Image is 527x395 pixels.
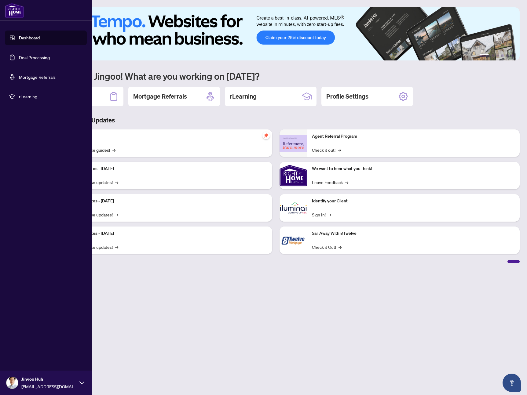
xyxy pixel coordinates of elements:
h2: Mortgage Referrals [133,92,187,101]
a: Check it Out!→ [312,244,342,250]
h1: Welcome back Jingoo! What are you working on [DATE]? [32,70,520,82]
span: → [112,147,115,153]
span: → [115,211,118,218]
span: → [339,244,342,250]
img: Profile Icon [6,377,18,389]
img: Identify your Client [280,194,307,222]
a: Check it out!→ [312,147,341,153]
img: logo [5,3,24,18]
a: Leave Feedback→ [312,179,348,186]
p: Platform Updates - [DATE] [64,198,267,205]
a: Deal Processing [19,55,50,60]
span: Jingoo Huh [21,376,76,382]
p: Platform Updates - [DATE] [64,165,267,172]
span: [EMAIL_ADDRESS][DOMAIN_NAME] [21,383,76,390]
img: Slide 0 [32,7,520,60]
button: 6 [511,54,514,57]
a: Mortgage Referrals [19,74,56,80]
span: pushpin [262,132,270,139]
h2: Profile Settings [326,92,368,101]
a: Dashboard [19,35,40,41]
span: rLearning [19,93,82,100]
p: We want to hear what you think! [312,165,515,172]
span: → [328,211,331,218]
p: Platform Updates - [DATE] [64,230,267,237]
span: → [115,244,118,250]
p: Sail Away With 8Twelve [312,230,515,237]
button: Open asap [503,374,521,392]
h3: Brokerage & Industry Updates [32,116,520,125]
p: Identify your Client [312,198,515,205]
img: Agent Referral Program [280,135,307,152]
span: → [345,179,348,186]
button: 1 [479,54,489,57]
h2: rLearning [230,92,257,101]
p: Agent Referral Program [312,133,515,140]
button: 3 [496,54,499,57]
span: → [115,179,118,186]
img: We want to hear what you think! [280,162,307,189]
p: Self-Help [64,133,267,140]
button: 5 [506,54,509,57]
button: 2 [492,54,494,57]
img: Sail Away With 8Twelve [280,226,307,254]
span: → [338,147,341,153]
a: Sign In!→ [312,211,331,218]
button: 4 [501,54,504,57]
